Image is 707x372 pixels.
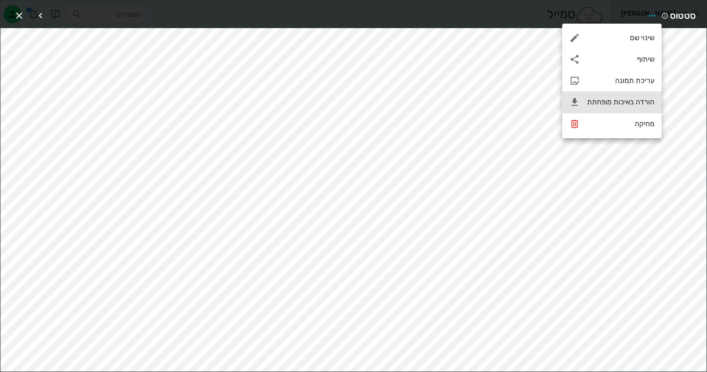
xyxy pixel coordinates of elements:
[562,70,662,91] div: עריכת תמונה
[587,120,654,128] div: מחיקה
[587,33,654,42] div: שינוי שם
[587,55,654,63] div: שיתוף
[670,8,696,23] span: סטטוס
[587,76,654,85] div: עריכת תמונה
[562,49,662,70] div: שיתוף
[587,98,654,106] div: הורדה באיכות מופחתת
